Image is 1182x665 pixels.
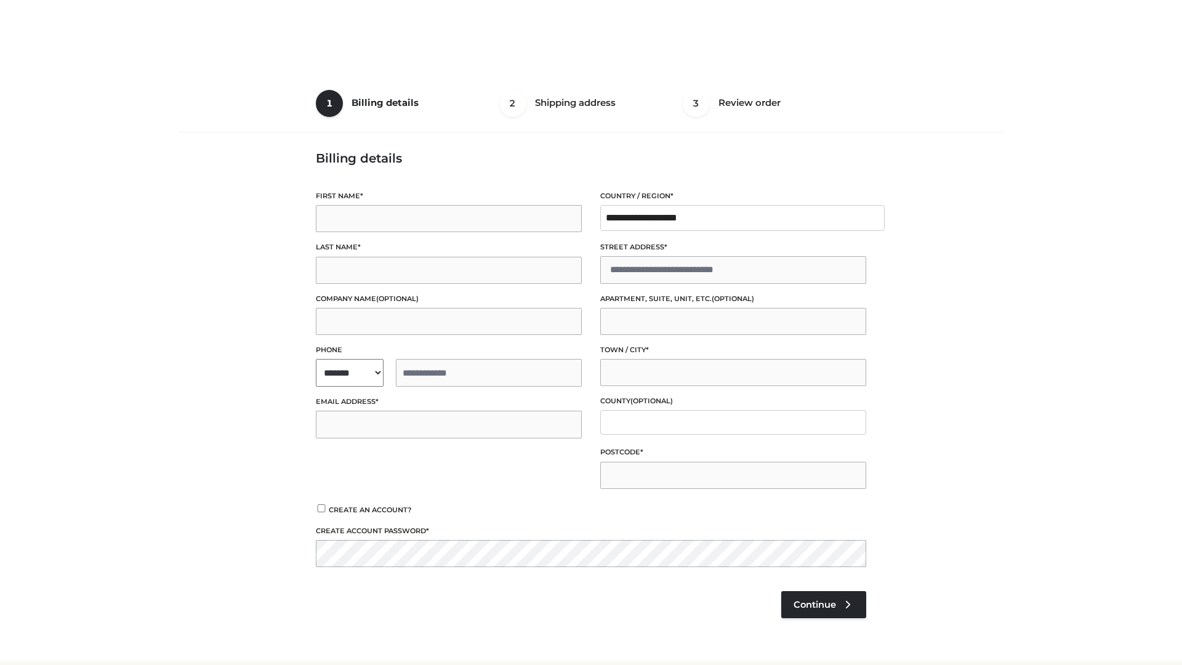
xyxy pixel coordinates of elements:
span: (optional) [630,397,673,405]
span: Billing details [352,97,419,108]
span: 1 [316,90,343,117]
span: Continue [794,599,836,610]
label: Company name [316,293,582,305]
span: Review order [718,97,781,108]
span: Create an account? [329,506,412,514]
label: Apartment, suite, unit, etc. [600,293,866,305]
span: 3 [683,90,710,117]
input: Create an account? [316,504,327,512]
label: Create account password [316,525,866,537]
label: Street address [600,241,866,253]
label: First name [316,190,582,202]
span: (optional) [712,294,754,303]
label: County [600,395,866,407]
h3: Billing details [316,151,866,166]
label: Country / Region [600,190,866,202]
label: Town / City [600,344,866,356]
label: Phone [316,344,582,356]
span: 2 [499,90,526,117]
label: Postcode [600,446,866,458]
a: Continue [781,591,866,618]
label: Email address [316,396,582,408]
span: Shipping address [535,97,616,108]
span: (optional) [376,294,419,303]
label: Last name [316,241,582,253]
